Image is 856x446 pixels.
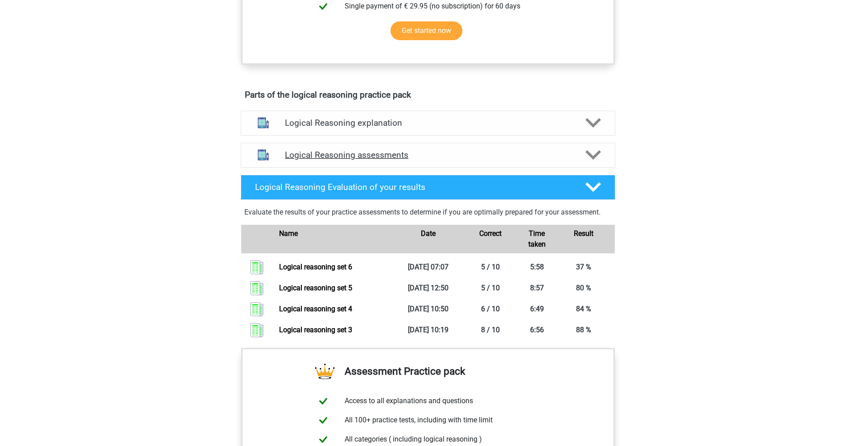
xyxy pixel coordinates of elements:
[522,228,553,250] div: Time taken
[237,143,619,168] a: assessments Logical Reasoning assessments
[391,21,462,40] a: Get started now
[237,111,619,136] a: explanations Logical Reasoning explanation
[397,228,459,250] div: Date
[245,90,611,100] h4: Parts of the logical reasoning practice pack
[244,207,612,218] p: Evaluate the results of your practice assessments to determine if you are optimally prepared for ...
[252,111,275,134] img: logical reasoning explanations
[552,228,615,250] div: Result
[237,175,619,200] a: Logical Reasoning Evaluation of your results
[255,182,571,192] h4: Logical Reasoning Evaluation of your results
[279,263,352,271] a: Logical reasoning set 6
[279,305,352,313] a: Logical reasoning set 4
[285,150,571,160] h4: Logical Reasoning assessments
[272,228,397,250] div: Name
[279,326,352,334] a: Logical reasoning set 3
[279,284,352,292] a: Logical reasoning set 5
[459,228,522,250] div: Correct
[252,144,275,166] img: logical reasoning assessments
[285,118,571,128] h4: Logical Reasoning explanation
